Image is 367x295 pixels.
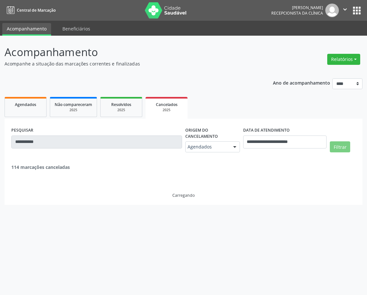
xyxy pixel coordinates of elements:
img: img [325,4,339,17]
div: [PERSON_NAME] [271,5,323,10]
i:  [341,6,349,13]
p: Ano de acompanhamento [273,78,330,87]
span: Agendados [188,144,227,150]
a: Central de Marcação [5,5,56,16]
strong: 114 marcações canceladas [11,164,70,170]
button: apps [351,5,362,16]
p: Acompanhe a situação das marcações correntes e finalizadas [5,60,255,67]
div: 2025 [105,108,137,112]
button:  [339,4,351,17]
div: 2025 [55,108,92,112]
button: Filtrar [330,141,350,152]
a: Beneficiários [58,23,95,34]
span: Cancelados [156,102,178,107]
p: Acompanhamento [5,44,255,60]
label: PESQUISAR [11,125,33,136]
span: Recepcionista da clínica [271,10,323,16]
span: Resolvidos [111,102,131,107]
span: Agendados [15,102,36,107]
span: Não compareceram [55,102,92,107]
span: Central de Marcação [17,7,56,13]
label: DATA DE ATENDIMENTO [243,125,290,136]
a: Acompanhamento [2,23,51,36]
div: 2025 [150,108,183,112]
label: Origem do cancelamento [185,125,240,141]
div: Carregando [172,193,195,198]
button: Relatórios [327,54,360,65]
